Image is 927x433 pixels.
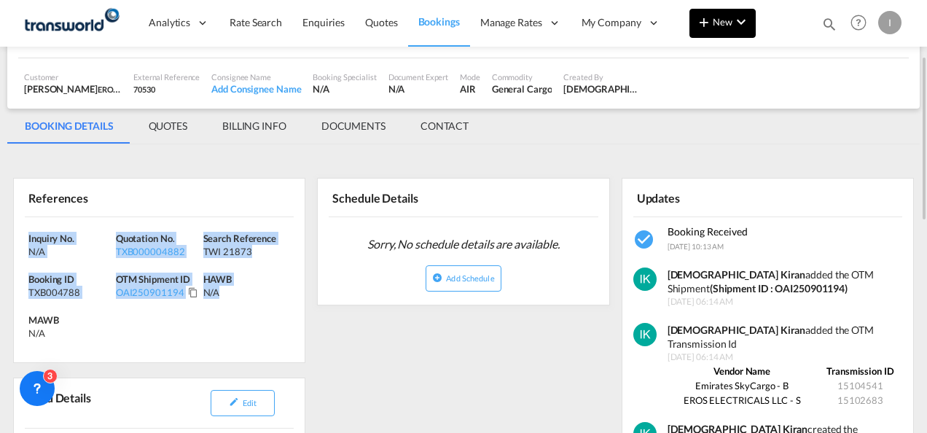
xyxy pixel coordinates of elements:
md-pagination-wrapper: Use the left and right arrow keys to navigate between tabs [7,109,486,144]
span: Quotation No. [116,233,175,244]
span: Analytics [149,15,190,30]
div: Booking Specialist [313,71,376,82]
md-tab-item: BILLING INFO [205,109,304,144]
span: Rate Search [230,16,282,28]
md-icon: Click to Copy [188,287,198,297]
button: icon-pencilEdit [211,390,275,416]
span: Manage Rates [480,15,542,30]
div: OAI250901194 [116,286,184,299]
span: My Company [582,15,641,30]
td: EROS ELECTRICALS LLC - S [668,393,817,407]
strong: Vendor Name [713,365,770,377]
div: Help [846,10,878,36]
div: AIR [460,82,480,95]
span: New [695,16,750,28]
span: Help [846,10,871,35]
span: MAWB [28,314,59,326]
div: I [878,11,901,34]
div: Created By [563,71,639,82]
md-tab-item: BOOKING DETAILS [7,109,131,144]
div: added the OTM Transmission Id [668,323,904,351]
div: Document Expert [388,71,449,82]
button: icon-plus-circleAdd Schedule [426,265,501,292]
md-icon: icon-pencil [229,397,239,407]
div: References [25,184,157,210]
div: N/A [203,286,291,299]
div: Mode [460,71,480,82]
md-icon: icon-magnify [821,16,837,32]
span: Booking Received [668,225,748,238]
strong: Transmission ID [826,365,894,377]
div: Add Consignee Name [211,82,301,95]
div: TXB000004882 [116,245,200,258]
md-tab-item: CONTACT [403,109,486,144]
div: External Reference [133,71,200,82]
div: Schedule Details [329,184,461,210]
img: f753ae806dec11f0841701cdfdf085c0.png [22,7,120,39]
md-icon: icon-plus 400-fg [695,13,713,31]
body: Editor, editor2 [15,15,253,30]
div: N/A [388,82,449,95]
td: Emirates SkyCargo - B [668,378,817,393]
span: [DATE] 06:14 AM [668,296,904,308]
span: Booking ID [28,273,74,285]
div: N/A [313,82,376,95]
img: Wuf8wAAAAGSURBVAMAQP4pWyrTeh4AAAAASUVORK5CYII= [633,323,657,346]
span: Sorry, No schedule details are available. [361,230,566,258]
img: Wuf8wAAAAGSURBVAMAQP4pWyrTeh4AAAAASUVORK5CYII= [633,268,657,291]
md-tab-item: DOCUMENTS [304,109,403,144]
button: icon-plus 400-fgNewicon-chevron-down [689,9,756,38]
div: Commodity [492,71,552,82]
span: [DATE] 06:14 AM [668,351,904,364]
span: Quotes [365,16,397,28]
span: Add Schedule [446,273,494,283]
span: 70530 [133,85,155,94]
div: N/A [28,245,112,258]
div: TXB004788 [28,286,112,299]
span: Bookings [418,15,460,28]
div: Consignee Name [211,71,301,82]
md-icon: icon-plus-circle [432,273,442,283]
div: icon-magnify [821,16,837,38]
td: 15104541 [817,378,904,393]
div: N/A [28,327,45,340]
span: HAWB [203,273,232,285]
strong: [DEMOGRAPHIC_DATA] Kiran [668,268,806,281]
md-tab-item: QUOTES [131,109,205,144]
td: 15102683 [817,393,904,407]
span: OTM Shipment ID [116,273,191,285]
span: Enquiries [302,16,345,28]
span: Search Reference [203,233,276,244]
div: Load Details [25,384,97,422]
strong: (Shipment ID : OAI250901194) [710,282,848,294]
div: Updates [633,184,765,210]
strong: [DEMOGRAPHIC_DATA] Kiran [668,324,806,336]
div: TWI 21873 [203,245,287,258]
span: Edit [243,398,257,407]
div: Customer [24,71,122,82]
div: Irishi Kiran [563,82,639,95]
span: EROS ELECTRICALS LLC [98,83,184,95]
div: General Cargo [492,82,552,95]
span: [DATE] 10:13 AM [668,242,724,251]
div: [PERSON_NAME] [24,82,122,95]
div: added the OTM Shipment [668,268,904,296]
md-icon: icon-checkbox-marked-circle [633,228,657,251]
md-icon: icon-chevron-down [732,13,750,31]
span: Inquiry No. [28,233,74,244]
